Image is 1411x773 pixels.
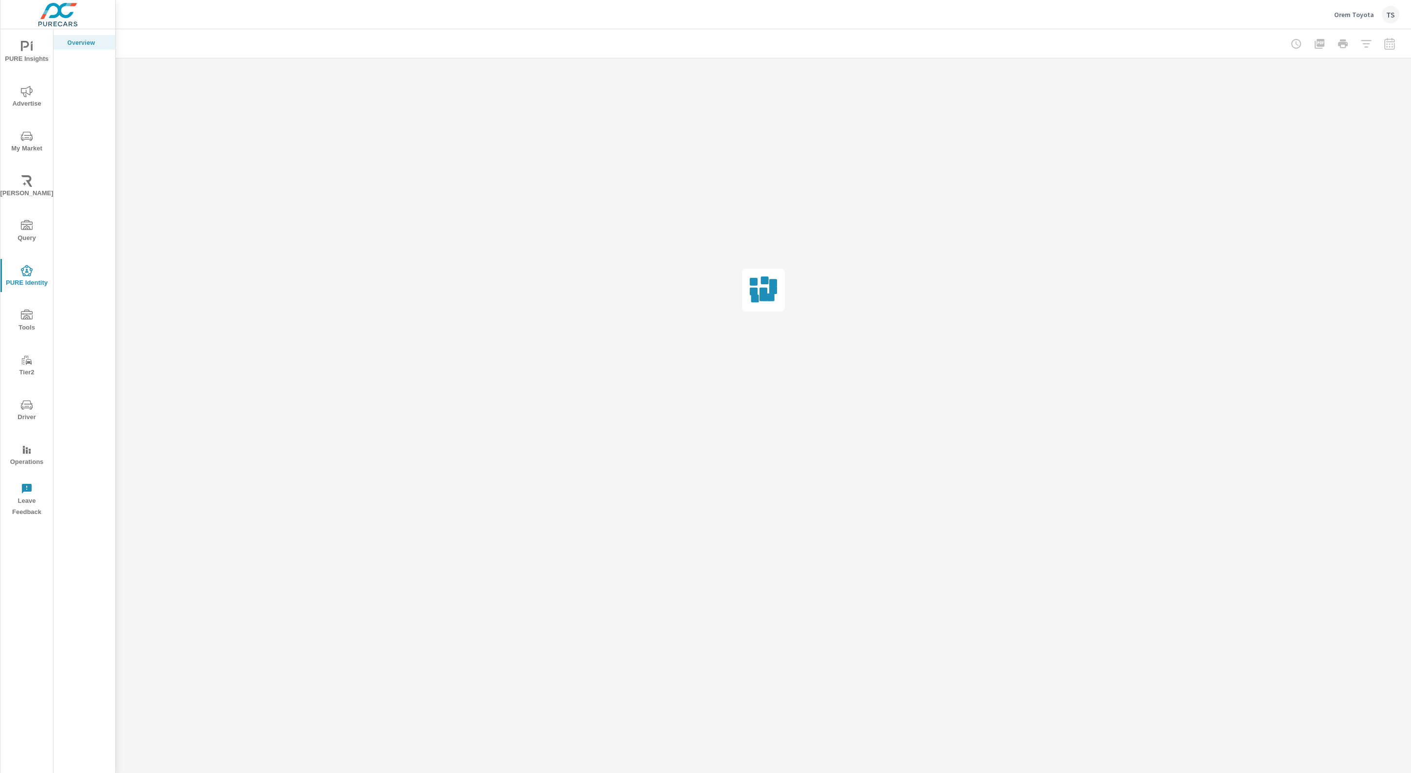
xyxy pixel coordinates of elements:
div: Overview [54,35,115,50]
span: Tools [3,310,50,333]
p: Overview [67,37,108,47]
span: Operations [3,444,50,468]
span: Tier2 [3,354,50,378]
div: nav menu [0,29,53,522]
span: PURE Insights [3,41,50,65]
span: Leave Feedback [3,483,50,518]
span: My Market [3,130,50,154]
span: Driver [3,399,50,423]
div: TS [1382,6,1399,23]
p: Orem Toyota [1334,10,1374,19]
span: Query [3,220,50,244]
span: PURE Identity [3,265,50,289]
span: Advertise [3,86,50,110]
span: [PERSON_NAME] [3,175,50,199]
